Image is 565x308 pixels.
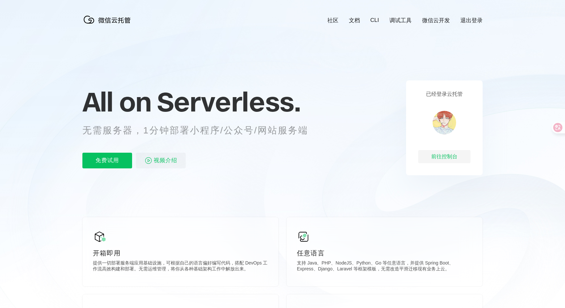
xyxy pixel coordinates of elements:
[82,153,132,168] p: 免费试用
[82,124,320,137] p: 无需服务器，1分钟部署小程序/公众号/网站服务端
[93,260,268,273] p: 提供一切部署服务端应用基础设施，可根据自己的语言偏好编写代码，搭配 DevOps 工作流高效构建和部署。无需运维管理，将你从各种基础架构工作中解放出来。
[297,260,472,273] p: 支持 Java、PHP、NodeJS、Python、Go 等任意语言，并提供 Spring Boot、Express、Django、Laravel 等框架模板，无需改造平滑迁移现有业务上云。
[93,248,268,258] p: 开箱即用
[327,17,338,24] a: 社区
[418,150,471,163] div: 前往控制台
[145,157,152,164] img: video_play.svg
[349,17,360,24] a: 文档
[154,153,177,168] span: 视频介绍
[82,13,135,26] img: 微信云托管
[82,85,151,118] span: All on
[389,17,412,24] a: 调试工具
[426,91,463,98] p: 已经登录云托管
[157,85,300,118] span: Serverless.
[460,17,483,24] a: 退出登录
[370,17,379,24] a: CLI
[82,22,135,27] a: 微信云托管
[422,17,450,24] a: 微信云开发
[297,248,472,258] p: 任意语言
